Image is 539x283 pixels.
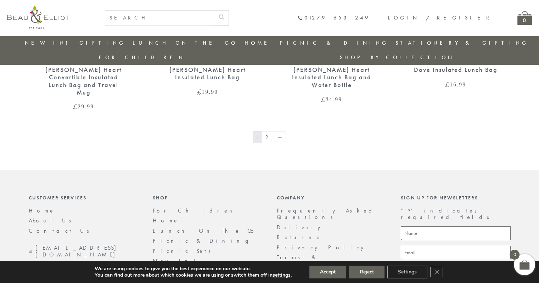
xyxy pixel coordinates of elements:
a: Gifting [79,39,125,46]
div: Customer Services [29,194,139,200]
a: For Children [99,54,185,61]
div: Sign up for newsletters [401,194,511,200]
div: [PERSON_NAME] Heart Insulated Lunch Bag and Water Bottle [289,66,374,88]
input: Email [401,245,511,259]
bdi: 16.99 [445,80,466,88]
a: Home [29,206,55,214]
div: Dove Insulated Lunch Bag [413,66,498,74]
img: logo [7,5,69,29]
span: £ [197,87,202,96]
bdi: 19.99 [197,87,218,96]
button: Close GDPR Cookie Banner [430,267,443,277]
a: Picnic & Dining [280,39,388,46]
span: £ [445,80,450,88]
nav: Product Pagination [29,131,511,145]
div: Shop [153,194,263,200]
a: Terms & Conditions [277,253,347,267]
div: Company [277,194,387,200]
a: Privacy Policy [277,243,367,251]
a: Stationery & Gifting [395,39,528,46]
a: New in! [25,39,72,46]
a: For Children [153,206,238,214]
input: Name [401,226,511,240]
a: Returns [277,233,324,240]
bdi: 34.99 [321,95,342,103]
span: 0 [510,250,520,260]
p: We are using cookies to give you the best experience on our website. [95,266,292,272]
input: SEARCH [105,11,214,25]
a: 01279 653 249 [297,15,370,21]
span: £ [321,95,326,103]
bdi: 29.99 [73,102,94,110]
a: Login / Register [388,14,493,21]
a: Delivery [277,223,324,231]
button: Reject [349,266,384,278]
button: settings [273,272,291,278]
a: Picnic & Dining [153,237,256,244]
span: £ [73,102,78,110]
a: Home [153,216,179,224]
a: Picnic Sets [153,247,215,254]
a: Lunch On The Go [153,227,258,234]
a: Frequently Asked Questions [277,206,376,220]
a: Contact Us [29,227,94,234]
p: You can find out more about which cookies we are using or switch them off in . [95,272,292,278]
a: 0 [517,11,532,25]
a: Home [245,39,273,46]
p: " " indicates required fields [401,207,511,220]
a: Lunch On The Go [133,39,237,46]
a: New in! [153,257,201,264]
a: [EMAIL_ADDRESS][DOMAIN_NAME] [29,244,139,257]
a: Shop by collection [340,54,454,61]
a: Page 2 [262,131,274,143]
button: Settings [387,266,427,278]
a: → [274,131,286,143]
button: Accept [309,266,346,278]
div: [PERSON_NAME] Heart Convertible Insulated Lunch Bag and Travel Mug [41,66,126,96]
span: Page 1 [253,131,262,143]
div: [PERSON_NAME] Heart Insulated Lunch Bag [165,66,250,81]
a: About Us [29,216,76,224]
